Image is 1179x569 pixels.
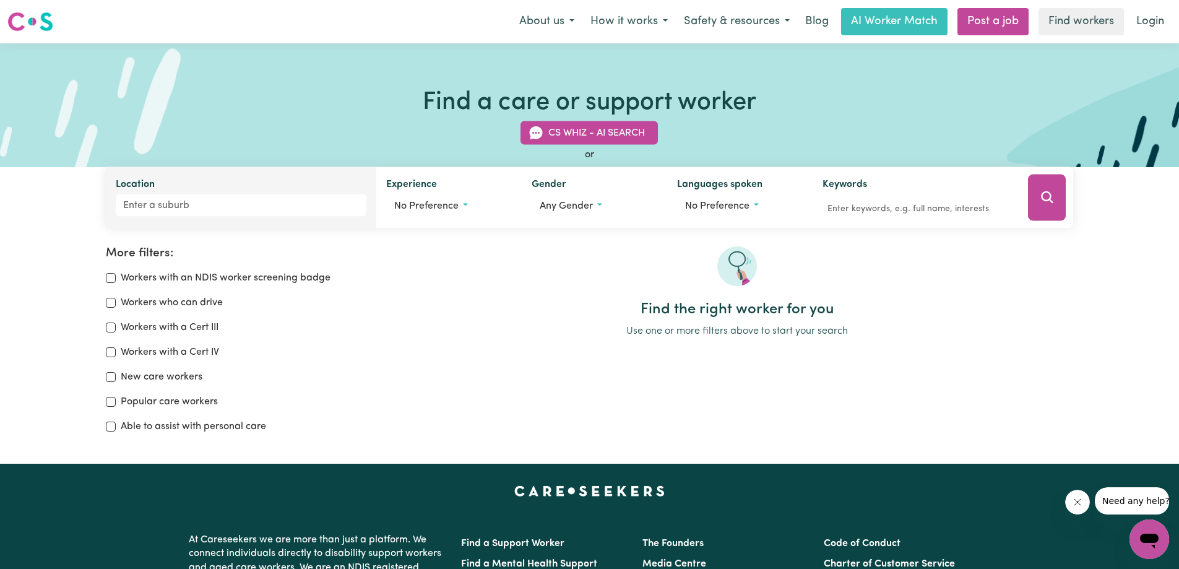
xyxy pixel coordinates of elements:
[582,9,676,35] button: How it works
[121,271,330,285] label: Workers with an NDIS worker screening badge
[824,559,955,569] a: Charter of Customer Service
[841,8,948,35] a: AI Worker Match
[400,301,1073,319] h2: Find the right worker for you
[400,324,1073,339] p: Use one or more filters above to start your search
[511,9,582,35] button: About us
[824,539,900,549] a: Code of Conduct
[676,9,798,35] button: Safety & resources
[394,201,459,211] span: No preference
[121,394,218,409] label: Popular care workers
[1039,8,1124,35] a: Find workers
[823,177,867,194] label: Keywords
[423,88,756,118] h1: Find a care or support worker
[685,201,749,211] span: No preference
[1028,175,1066,221] button: Search
[1065,490,1090,515] iframe: Close message
[642,559,706,569] a: Media Centre
[121,370,202,384] label: New care workers
[116,177,155,194] label: Location
[1129,8,1172,35] a: Login
[532,177,566,194] label: Gender
[7,9,75,19] span: Need any help?
[823,199,1011,219] input: Enter keywords, e.g. full name, interests
[106,147,1074,162] div: or
[121,419,266,434] label: Able to assist with personal care
[677,194,803,218] button: Worker language preferences
[540,201,593,211] span: Any gender
[106,246,386,261] h2: More filters:
[520,121,658,145] button: CS Whiz - AI Search
[386,177,437,194] label: Experience
[677,177,762,194] label: Languages spoken
[642,539,704,549] a: The Founders
[121,345,219,360] label: Workers with a Cert IV
[798,8,836,35] a: Blog
[386,194,512,218] button: Worker experience options
[957,8,1029,35] a: Post a job
[116,194,367,217] input: Enter a suburb
[1129,519,1169,559] iframe: Button to launch messaging window
[7,11,53,33] img: Careseekers logo
[1095,487,1169,515] iframe: Message from company
[121,295,223,310] label: Workers who can drive
[532,194,657,218] button: Worker gender preference
[7,7,53,36] a: Careseekers logo
[461,539,564,549] a: Find a Support Worker
[514,486,665,496] a: Careseekers home page
[121,320,218,335] label: Workers with a Cert III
